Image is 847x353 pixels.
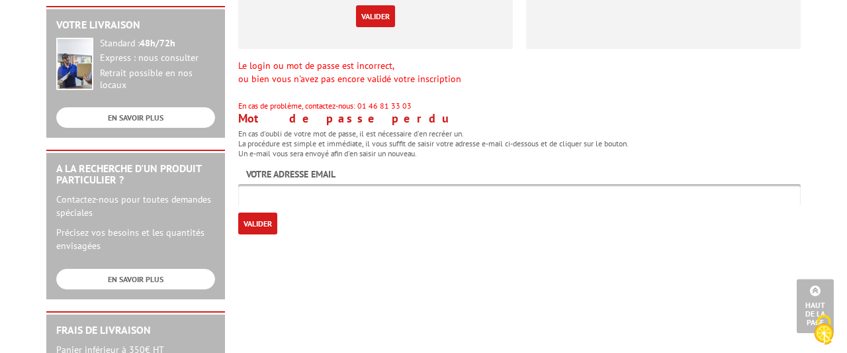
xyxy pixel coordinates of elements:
[238,101,412,111] span: En cas de problème, contactez-nous: 01 46 81 33 03
[801,308,847,353] button: Cookies (fenêtre modale)
[56,107,215,128] a: EN SAVOIR PLUS
[100,38,215,50] div: Standard :
[238,213,277,234] input: Valider
[56,226,215,252] p: Précisez vos besoins et les quantités envisagées
[807,313,840,346] img: Cookies (fenêtre modale)
[56,19,215,31] h2: Votre livraison
[100,52,215,64] div: Express : nous consulter
[246,168,335,181] label: Votre adresse email
[356,5,395,27] input: Valider
[140,37,175,49] strong: 48h/72h
[238,112,801,125] h4: Mot de passe perdu
[56,38,93,90] img: widget-livraison.jpg
[238,128,801,158] p: En cas d'oubli de votre mot de passe, il est nécessaire d'en recréer un. La procédure est simple ...
[56,269,215,289] a: EN SAVOIR PLUS
[56,325,215,336] h2: Frais de Livraison
[238,59,801,112] div: Le login ou mot de passe est incorrect, ou bien vous n'avez pas encore validé votre inscription
[56,163,215,186] h2: A la recherche d'un produit particulier ?
[100,68,215,91] div: Retrait possible en nos locaux
[56,193,215,219] p: Contactez-nous pour toutes demandes spéciales
[797,279,834,333] a: Haut de la page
